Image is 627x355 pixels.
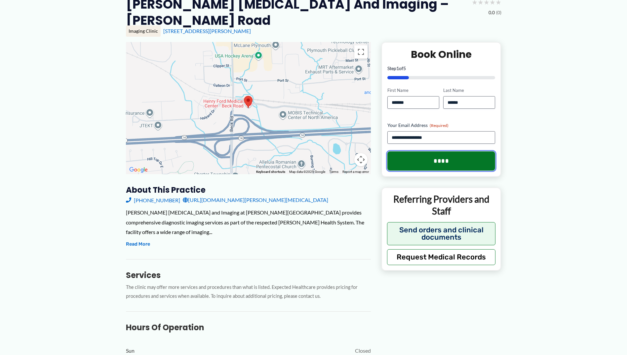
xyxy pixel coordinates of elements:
label: First Name [387,87,439,94]
a: [STREET_ADDRESS][PERSON_NAME] [163,28,251,34]
p: Step of [387,66,495,71]
button: Request Medical Records [387,249,496,265]
h3: Services [126,270,371,280]
h3: About this practice [126,185,371,195]
span: 0.0 [489,8,495,17]
label: Your Email Address [387,122,495,129]
a: Terms (opens in new tab) [329,170,338,174]
a: [URL][DOMAIN_NAME][PERSON_NAME][MEDICAL_DATA] [183,195,328,205]
div: [PERSON_NAME] [MEDICAL_DATA] and Imaging at [PERSON_NAME][GEOGRAPHIC_DATA] provides comprehensive... [126,208,371,237]
button: Keyboard shortcuts [256,170,285,174]
span: (0) [496,8,501,17]
span: Map data ©2025 Google [289,170,325,174]
button: Toggle fullscreen view [354,45,368,59]
h2: Book Online [387,48,495,61]
h3: Hours of Operation [126,322,371,333]
p: Referring Providers and Staff [387,193,496,217]
a: Report a map error [342,170,369,174]
button: Send orders and clinical documents [387,222,496,245]
p: The clinic may offer more services and procedures than what is listed. Expected Healthcare provid... [126,283,371,301]
div: Imaging Clinic [126,25,161,37]
span: (Required) [430,123,449,128]
button: Map camera controls [354,153,368,166]
label: Last Name [443,87,495,94]
span: 5 [403,65,406,71]
img: Google [128,166,149,174]
a: [PHONE_NUMBER] [126,195,180,205]
a: Open this area in Google Maps (opens a new window) [128,166,149,174]
span: 1 [396,65,399,71]
button: Read More [126,240,150,248]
